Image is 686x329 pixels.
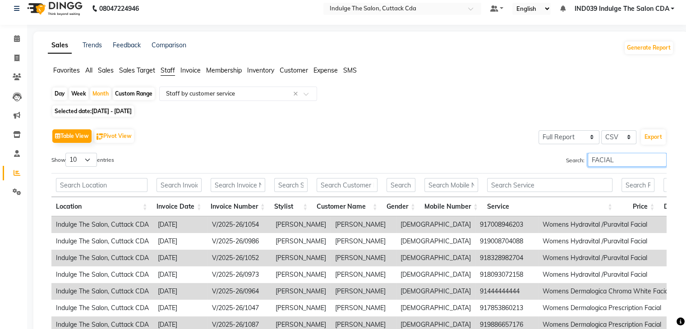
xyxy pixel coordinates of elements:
[65,153,97,167] select: Showentries
[424,178,478,192] input: Search Mobile Number
[48,37,72,54] a: Sales
[566,153,667,167] label: Search:
[331,216,396,233] td: [PERSON_NAME]
[280,66,308,74] span: Customer
[313,66,338,74] span: Expense
[475,283,538,300] td: 91444444444
[85,66,92,74] span: All
[153,250,207,266] td: [DATE]
[317,178,377,192] input: Search Customer Name
[206,197,270,216] th: Invoice Number: activate to sort column ascending
[574,4,669,14] span: IND039 Indulge The Salon CDA
[331,283,396,300] td: [PERSON_NAME]
[56,178,147,192] input: Search Location
[53,66,80,74] span: Favorites
[153,233,207,250] td: [DATE]
[274,178,308,192] input: Search Stylist
[69,87,88,100] div: Week
[331,250,396,266] td: [PERSON_NAME]
[207,266,271,283] td: V/2025-26/0973
[475,216,538,233] td: 917008946203
[396,216,475,233] td: [DEMOGRAPHIC_DATA]
[622,178,655,192] input: Search Price
[396,283,475,300] td: [DEMOGRAPHIC_DATA]
[51,233,153,250] td: Indulge The Salon, Cuttack CDA
[487,178,612,192] input: Search Service
[211,178,265,192] input: Search Invoice Number
[396,250,475,266] td: [DEMOGRAPHIC_DATA]
[387,178,415,192] input: Search Gender
[152,197,206,216] th: Invoice Date: activate to sort column ascending
[396,300,475,316] td: [DEMOGRAPHIC_DATA]
[331,266,396,283] td: [PERSON_NAME]
[207,283,271,300] td: V/2025-26/0964
[312,197,382,216] th: Customer Name: activate to sort column ascending
[475,250,538,266] td: 918328982704
[396,233,475,250] td: [DEMOGRAPHIC_DATA]
[271,250,331,266] td: [PERSON_NAME]
[119,66,155,74] span: Sales Target
[83,41,102,49] a: Trends
[90,87,111,100] div: Month
[94,129,134,143] button: Pivot View
[207,300,271,316] td: V/2025-26/1047
[475,233,538,250] td: 919008704088
[113,41,141,49] a: Feedback
[152,41,186,49] a: Comparison
[52,105,134,117] span: Selected date:
[98,66,114,74] span: Sales
[247,66,274,74] span: Inventory
[153,216,207,233] td: [DATE]
[382,197,420,216] th: Gender: activate to sort column ascending
[538,216,674,233] td: Womens Hydravital /Puravital Facial
[271,216,331,233] td: [PERSON_NAME]
[475,300,538,316] td: 917853860213
[625,41,673,54] button: Generate Report
[538,266,674,283] td: Womens Hydravital /Puravital Facial
[207,233,271,250] td: V/2025-26/0986
[293,89,301,99] span: Clear all
[51,216,153,233] td: Indulge The Salon, Cuttack CDA
[270,197,313,216] th: Stylist: activate to sort column ascending
[271,266,331,283] td: [PERSON_NAME]
[206,66,242,74] span: Membership
[153,283,207,300] td: [DATE]
[51,300,153,316] td: Indulge The Salon, Cuttack CDA
[538,250,674,266] td: Womens Hydravital /Puravital Facial
[271,233,331,250] td: [PERSON_NAME]
[271,300,331,316] td: [PERSON_NAME]
[161,66,175,74] span: Staff
[420,197,483,216] th: Mobile Number: activate to sort column ascending
[538,283,674,300] td: Womens Dermalogica Chroma White Facial
[207,250,271,266] td: V/2025-26/1052
[113,87,155,100] div: Custom Range
[331,233,396,250] td: [PERSON_NAME]
[51,283,153,300] td: Indulge The Salon, Cuttack CDA
[153,266,207,283] td: [DATE]
[331,300,396,316] td: [PERSON_NAME]
[396,266,475,283] td: [DEMOGRAPHIC_DATA]
[483,197,617,216] th: Service: activate to sort column ascending
[153,300,207,316] td: [DATE]
[52,129,92,143] button: Table View
[180,66,201,74] span: Invoice
[157,178,202,192] input: Search Invoice Date
[538,300,674,316] td: Womens Dermalogica Prescription Facial
[92,108,132,114] span: [DATE] - [DATE]
[343,66,357,74] span: SMS
[538,233,674,250] td: Womens Hydravital /Puravital Facial
[51,266,153,283] td: Indulge The Salon, Cuttack CDA
[271,283,331,300] td: [PERSON_NAME]
[641,129,666,145] button: Export
[51,250,153,266] td: Indulge The Salon, Cuttack CDA
[617,197,659,216] th: Price: activate to sort column ascending
[588,153,667,167] input: Search:
[51,153,114,167] label: Show entries
[97,133,103,140] img: pivot.png
[475,266,538,283] td: 918093072158
[207,216,271,233] td: V/2025-26/1054
[52,87,67,100] div: Day
[51,197,152,216] th: Location: activate to sort column ascending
